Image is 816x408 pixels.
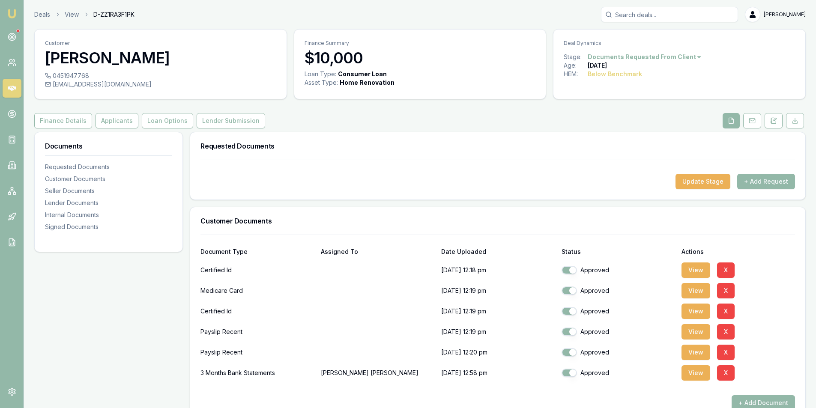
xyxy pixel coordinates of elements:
span: D-ZZ1RA3F1PK [93,10,135,19]
button: View [681,304,710,319]
div: Age: [564,61,588,70]
button: X [717,283,735,298]
div: Payslip Recent [200,323,314,340]
div: Status [562,249,675,255]
a: View [65,10,79,19]
div: Consumer Loan [338,70,387,78]
div: Approved [562,328,675,336]
div: Document Type [200,249,314,255]
div: Loan Type: [305,70,336,78]
p: [DATE] 12:19 pm [441,323,555,340]
nav: breadcrumb [34,10,135,19]
button: X [717,324,735,340]
h3: [PERSON_NAME] [45,49,276,66]
button: Finance Details [34,113,92,128]
div: Approved [562,266,675,274]
span: [PERSON_NAME] [764,11,806,18]
div: [DATE] [588,61,607,70]
div: Approved [562,307,675,316]
a: Finance Details [34,113,94,128]
div: Assigned To [321,249,434,255]
div: 3 Months Bank Statements [200,364,314,381]
p: [DATE] 12:58 pm [441,364,555,381]
p: [DATE] 12:19 pm [441,303,555,320]
p: Finance Summary [305,40,536,47]
div: Requested Documents [45,163,172,171]
button: X [717,262,735,278]
button: View [681,324,710,340]
div: Home Renovation [340,78,395,87]
button: X [717,304,735,319]
button: Loan Options [142,113,193,128]
button: Update Stage [676,174,730,189]
div: Lender Documents [45,199,172,207]
div: Asset Type : [305,78,338,87]
h3: Documents [45,143,172,149]
button: + Add Request [737,174,795,189]
button: Lender Submission [197,113,265,128]
p: [DATE] 12:18 pm [441,262,555,279]
div: 0451947768 [45,71,276,80]
div: Seller Documents [45,187,172,195]
div: Internal Documents [45,211,172,219]
div: Date Uploaded [441,249,555,255]
p: Customer [45,40,276,47]
a: Lender Submission [195,113,267,128]
button: Documents Requested From Client [588,53,702,61]
a: Deals [34,10,50,19]
div: Certified Id [200,303,314,320]
p: [PERSON_NAME] [PERSON_NAME] [321,364,434,381]
div: Certified Id [200,262,314,279]
div: Payslip Recent [200,344,314,361]
button: Applicants [96,113,138,128]
div: HEM: [564,70,588,78]
a: Loan Options [140,113,195,128]
button: View [681,365,710,381]
div: Approved [562,348,675,357]
div: Medicare Card [200,282,314,299]
a: Applicants [94,113,140,128]
div: Approved [562,286,675,295]
h3: Customer Documents [200,217,795,224]
div: Below Benchmark [588,70,642,78]
button: View [681,283,710,298]
div: Actions [681,249,795,255]
button: X [717,345,735,360]
input: Search deals [601,7,738,22]
h3: $10,000 [305,49,536,66]
h3: Requested Documents [200,143,795,149]
div: Signed Documents [45,223,172,231]
button: X [717,365,735,381]
img: emu-icon-u.png [7,9,17,19]
button: View [681,345,710,360]
div: [EMAIL_ADDRESS][DOMAIN_NAME] [45,80,276,89]
div: Approved [562,369,675,377]
p: [DATE] 12:19 pm [441,282,555,299]
button: View [681,262,710,278]
div: Stage: [564,53,588,61]
div: Customer Documents [45,175,172,183]
p: [DATE] 12:20 pm [441,344,555,361]
p: Deal Dynamics [564,40,795,47]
